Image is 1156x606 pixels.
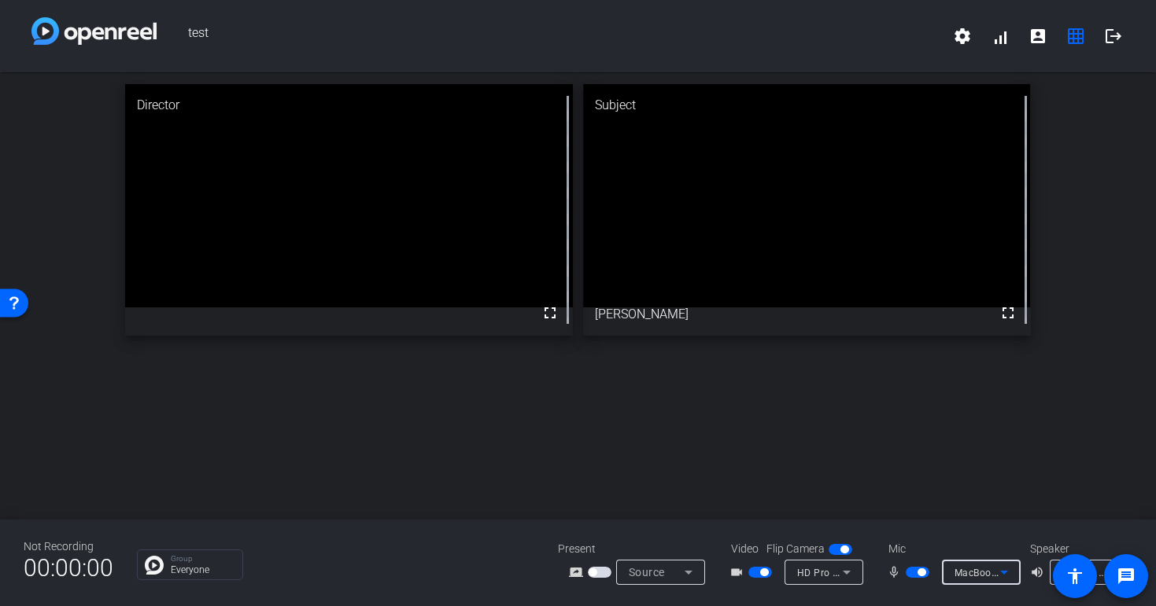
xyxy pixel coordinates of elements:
button: signal_cellular_alt [981,17,1019,55]
mat-icon: settings [953,27,972,46]
img: Chat Icon [145,556,164,575]
span: 00:00:00 [24,549,113,587]
mat-icon: grid_on [1066,27,1085,46]
div: Speaker [1030,541,1125,557]
div: Director [125,84,572,127]
p: Everyone [171,565,235,575]
div: Subject [583,84,1030,127]
div: Mic [873,541,1030,557]
mat-icon: volume_up [1030,563,1049,582]
span: MacBook Pro Microphone (Built-in) [955,566,1115,578]
mat-icon: message [1117,567,1136,586]
div: Present [558,541,715,557]
mat-icon: videocam_outline [729,563,748,582]
mat-icon: screen_share_outline [569,563,588,582]
mat-icon: accessibility [1066,567,1084,586]
mat-icon: fullscreen [999,303,1018,322]
p: Group [171,555,235,563]
mat-icon: mic_none [887,563,906,582]
mat-icon: logout [1104,27,1123,46]
img: white-gradient.svg [31,17,157,45]
span: Flip Camera [766,541,825,557]
mat-icon: account_box [1029,27,1047,46]
span: HD Pro Webcam C920 (046d:08e5) [797,566,959,578]
span: Source [629,566,665,578]
div: Not Recording [24,538,113,555]
span: Video [731,541,759,557]
mat-icon: fullscreen [541,303,560,322]
span: test [157,17,944,55]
